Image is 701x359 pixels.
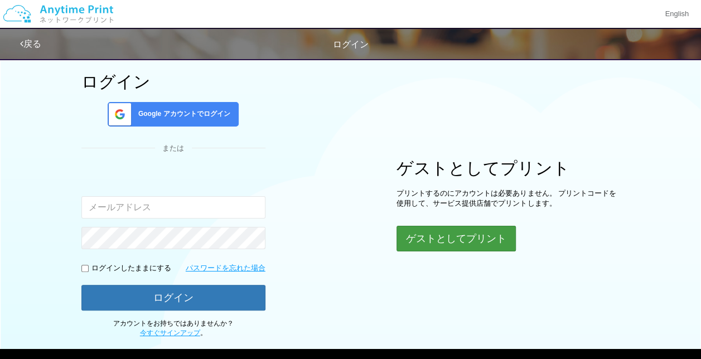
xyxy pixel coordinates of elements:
a: 今すぐサインアップ [140,329,200,337]
span: 。 [140,329,207,337]
a: 戻る [20,39,41,48]
div: または [81,143,265,154]
p: ログインしたままにする [91,263,171,274]
h1: ログイン [81,72,265,91]
input: メールアドレス [81,196,265,219]
p: プリントするのにアカウントは必要ありません。 プリントコードを使用して、サービス提供店舗でプリントします。 [397,188,620,209]
a: パスワードを忘れた場合 [186,263,265,274]
button: ログイン [81,285,265,311]
button: ゲストとしてプリント [397,226,516,251]
span: Google アカウントでログイン [134,109,230,119]
span: ログイン [333,40,369,49]
p: アカウントをお持ちではありませんか？ [81,319,265,338]
h1: ゲストとしてプリント [397,159,620,177]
